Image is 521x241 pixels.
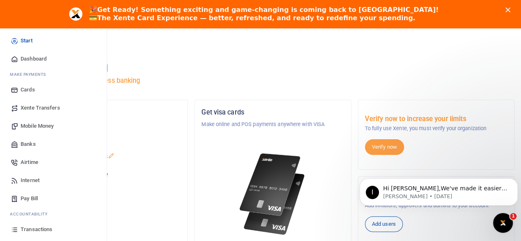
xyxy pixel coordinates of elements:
img: Profile image for Aceng [69,7,82,21]
iframe: Intercom notifications message [356,161,521,219]
span: Xente Transfers [21,104,60,112]
span: Pay Bill [21,194,38,203]
span: Transactions [21,225,52,234]
b: The Xente Card Experience — better, refreshed, and ready to redefine your spending. [97,14,415,22]
iframe: Intercom live chat [493,213,513,233]
h5: Welcome to better business banking [31,77,514,85]
a: Airtime [7,153,100,171]
div: 🎉 💳 [89,6,439,22]
div: Close [505,7,514,12]
h4: Hello [PERSON_NAME] [31,63,514,73]
span: Mobile Money [21,122,54,130]
h5: Organization [38,108,181,117]
span: Airtime [21,158,38,166]
h5: Get visa cards [201,108,344,117]
span: Cards [21,86,35,94]
p: INNOVATION VILLAGE [38,120,181,129]
h5: Account [38,140,181,148]
a: Xente Transfers [7,99,100,117]
p: Your current account balance [38,171,181,179]
span: 1 [510,213,516,220]
a: Cards [7,81,100,99]
p: To fully use Xente, you must verify your organization [365,124,507,133]
a: Verify now [365,139,404,155]
span: Dashboard [21,55,47,63]
p: Innovation District Operations [38,152,181,161]
p: Make online and POS payments anywhere with VISA [201,120,344,129]
a: Start [7,32,100,50]
a: Dashboard [7,50,100,68]
span: Start [21,37,33,45]
a: Transactions [7,220,100,239]
span: Banks [21,140,36,148]
li: M [7,68,100,81]
a: Mobile Money [7,117,100,135]
img: xente-_physical_cards.png [237,148,308,240]
a: Pay Bill [7,190,100,208]
h5: Verify now to increase your limits [365,115,507,123]
a: Banks [7,135,100,153]
a: Add users [365,216,403,232]
span: Internet [21,176,40,185]
span: ake Payments [14,71,46,77]
h5: UGX 3,712,308 [38,181,181,189]
a: Internet [7,171,100,190]
span: countability [16,211,47,217]
b: Get Ready! Something exciting and game-changing is coming back to [GEOGRAPHIC_DATA]! [97,6,439,14]
li: Ac [7,208,100,220]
